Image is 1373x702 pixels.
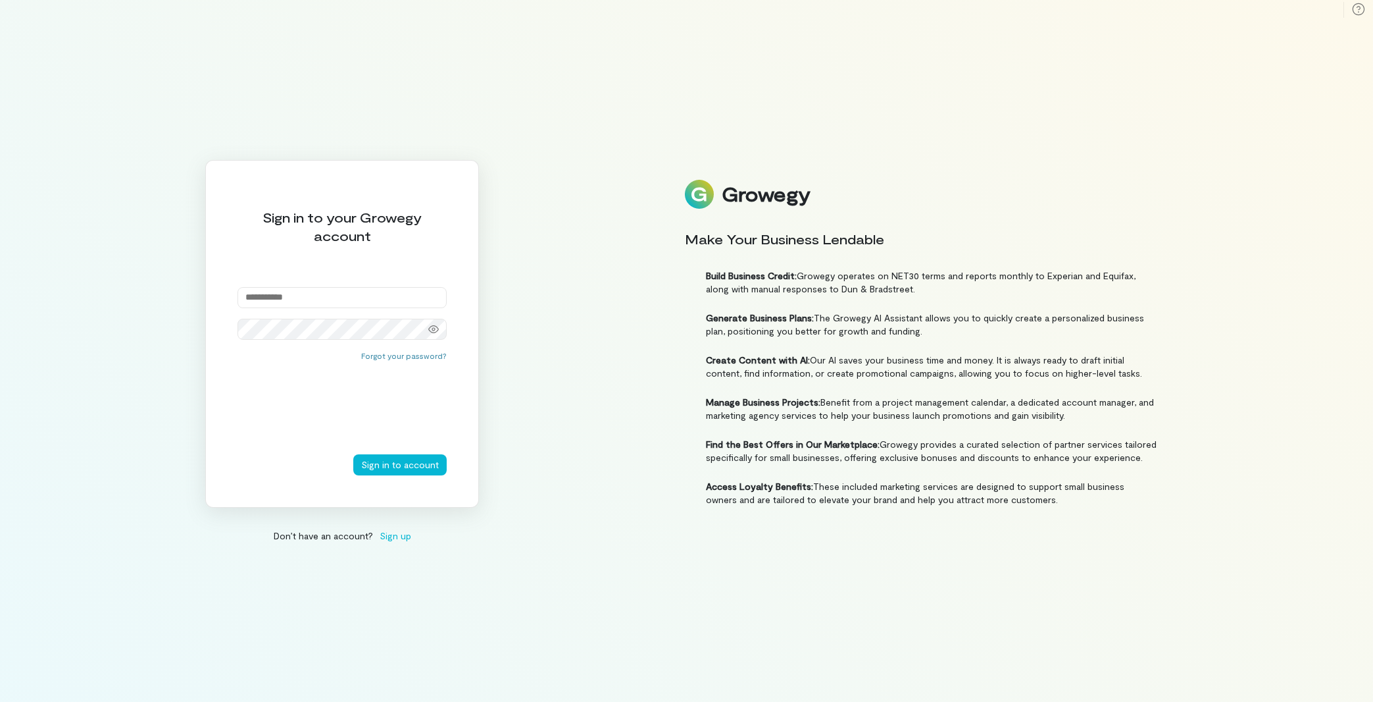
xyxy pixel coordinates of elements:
img: Logo [685,180,714,209]
div: Make Your Business Lendable [685,230,1157,248]
div: Sign in to your Growegy account [237,208,447,245]
span: Sign up [380,529,411,543]
div: Growegy [722,183,810,205]
button: Forgot your password? [361,350,447,361]
li: Growegy operates on NET30 terms and reports monthly to Experian and Equifax, along with manual re... [685,269,1157,296]
li: These included marketing services are designed to support small business owners and are tailored ... [685,480,1157,506]
li: Growegy provides a curated selection of partner services tailored specifically for small business... [685,438,1157,464]
strong: Generate Business Plans: [706,312,814,323]
button: Sign in to account [353,454,447,475]
li: The Growegy AI Assistant allows you to quickly create a personalized business plan, positioning y... [685,311,1157,338]
strong: Find the Best Offers in Our Marketplace: [706,439,880,450]
strong: Create Content with AI: [706,354,810,365]
li: Our AI saves your business time and money. It is always ready to draft initial content, find info... [685,354,1157,380]
li: Benefit from a project management calendar, a dedicated account manager, and marketing agency ser... [685,396,1157,422]
div: Don’t have an account? [205,529,479,543]
strong: Build Business Credit: [706,270,797,281]
strong: Manage Business Projects: [706,396,820,408]
strong: Access Loyalty Benefits: [706,481,813,492]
